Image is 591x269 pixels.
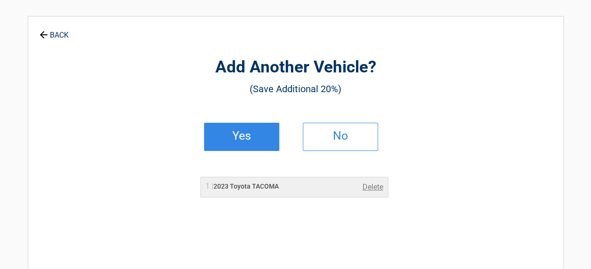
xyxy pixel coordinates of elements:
h2: Yes [214,133,269,139]
a: BACK [38,23,71,39]
h2: 2023 Toyota TACOMA [205,182,279,191]
a: Delete [362,182,383,193]
h2: Add Another Vehicle? [80,56,512,79]
span: 1 | [205,182,213,190]
h2: No [313,133,368,139]
h3: (Save Additional 20%) [80,81,512,97]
